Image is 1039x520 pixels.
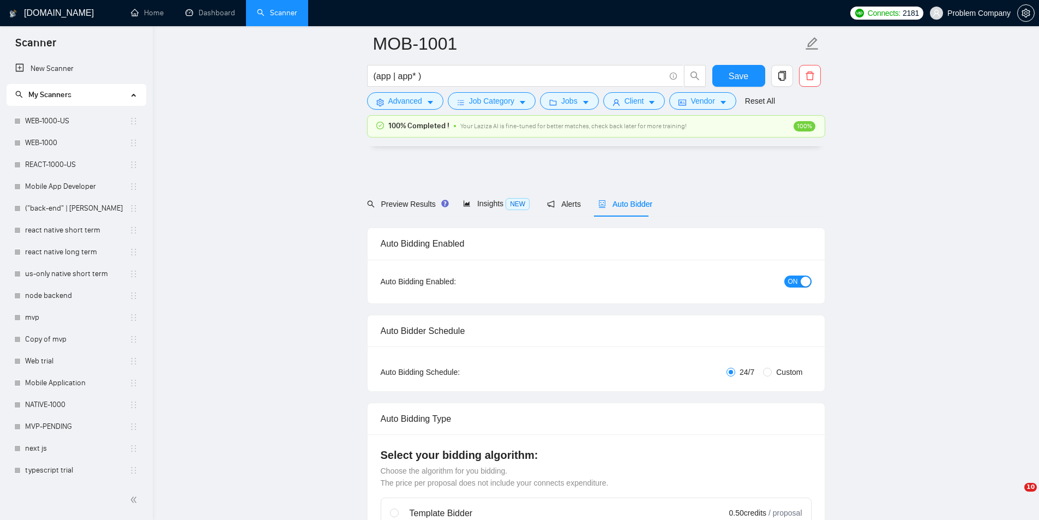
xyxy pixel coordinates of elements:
a: NATIVE-1000 [25,394,129,416]
span: search [15,91,23,98]
a: us-only native short term [25,263,129,285]
span: holder [129,139,138,147]
span: holder [129,270,138,278]
span: Connects: [868,7,900,19]
span: Custom [772,366,807,378]
button: Save [712,65,765,87]
a: Copy of mvp [25,328,129,350]
a: Mobile App Developer [25,176,129,198]
a: setting [1017,9,1035,17]
span: holder [129,204,138,213]
a: Reset All [745,95,775,107]
li: node backend [7,285,146,307]
input: Search Freelance Jobs... [374,69,665,83]
span: caret-down [719,98,727,106]
iframe: Intercom live chat [1002,483,1028,509]
span: idcard [678,98,686,106]
span: search [367,200,375,208]
span: holder [129,357,138,366]
li: Mobile App Developer [7,176,146,198]
a: dashboardDashboard [185,8,235,17]
span: user [612,98,620,106]
li: WEB-1000-US [7,110,146,132]
span: holder [129,466,138,475]
span: folder [549,98,557,106]
span: NEW [506,198,530,210]
a: Mobile Application [25,372,129,394]
button: copy [771,65,793,87]
a: MVP-PENDING [25,416,129,438]
span: holder [129,182,138,191]
span: 0.50 credits [729,507,766,519]
span: 100% [794,121,815,132]
div: Auto Bidding Type [381,403,812,434]
span: Auto Bidder [598,200,652,208]
a: mvp [25,307,129,328]
a: next js [25,438,129,459]
div: Auto Bidder Schedule [381,315,812,346]
span: caret-down [648,98,656,106]
div: Auto Bidding Schedule: [381,366,524,378]
span: Choose the algorithm for you bidding. The price per proposal does not include your connects expen... [381,467,609,487]
span: edit [805,37,819,51]
li: NATIVE-1000 [7,394,146,416]
span: Advanced [388,95,422,107]
span: holder [129,160,138,169]
button: folderJobscaret-down [540,92,599,110]
span: setting [376,98,384,106]
span: area-chart [463,200,471,207]
li: react native long term [7,241,146,263]
span: holder [129,401,138,409]
div: Auto Bidding Enabled [381,228,812,259]
img: logo [9,5,17,22]
span: double-left [130,494,141,505]
span: holder [129,248,138,256]
span: Vendor [690,95,714,107]
div: Auto Bidding Enabled: [381,276,524,288]
button: settingAdvancedcaret-down [367,92,443,110]
span: Your Laziza AI is fine-tuned for better matches, check back later for more training! [460,122,687,130]
button: barsJob Categorycaret-down [448,92,536,110]
div: Tooltip anchor [440,199,450,208]
li: us-only native short term [7,263,146,285]
button: setting [1017,4,1035,22]
span: holder [129,291,138,300]
span: 2181 [903,7,919,19]
a: typescript trial [25,459,129,481]
div: Template Bidder [410,507,663,520]
span: Scanner [7,35,65,58]
span: setting [1018,9,1034,17]
span: caret-down [582,98,590,106]
li: ("back-end" | backen [7,198,146,219]
span: caret-down [427,98,434,106]
span: caret-down [519,98,526,106]
span: Job Category [469,95,514,107]
li: mvp [7,307,146,328]
span: holder [129,226,138,235]
span: holder [129,335,138,344]
li: WEB-1000 [7,132,146,154]
span: notification [547,200,555,208]
li: Web trial [7,350,146,372]
a: homeHome [131,8,164,17]
li: react native short term [7,219,146,241]
button: idcardVendorcaret-down [669,92,736,110]
span: delete [800,71,820,81]
span: search [684,71,705,81]
a: react native short term [25,219,129,241]
span: My Scanners [28,90,71,99]
span: Alerts [547,200,581,208]
a: ("back-end" | [PERSON_NAME] [25,198,129,219]
input: Scanner name... [373,30,803,57]
span: check-circle [376,122,384,129]
li: Mobile Application [7,372,146,394]
span: 10 [1024,483,1037,492]
span: copy [772,71,792,81]
li: New Scanner [7,58,146,80]
li: next js [7,438,146,459]
a: REACT-1000-US [25,154,129,176]
span: holder [129,422,138,431]
a: WEB-1000-US [25,110,129,132]
a: searchScanner [257,8,297,17]
span: info-circle [670,73,677,80]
